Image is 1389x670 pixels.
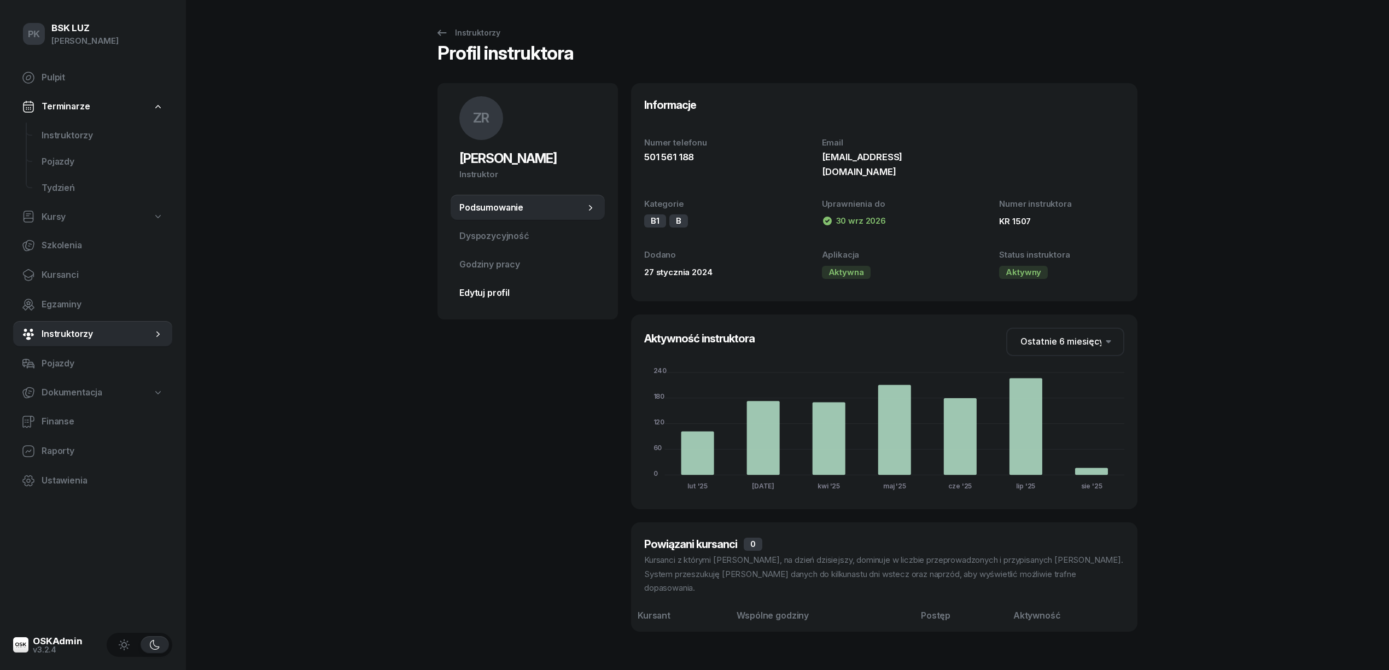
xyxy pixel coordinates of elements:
div: 27 stycznia 2024 [644,265,769,279]
a: Dokumentacja [13,380,172,405]
div: [PERSON_NAME] [51,34,119,48]
th: Aktywność [1007,608,1137,632]
tspan: 180 [653,392,665,400]
span: Egzaminy [42,298,164,312]
span: Kursy [42,210,66,224]
div: B [669,214,688,228]
tspan: kwi '25 [818,482,840,490]
div: Uprawnienia do [822,197,947,211]
div: 501 561 188 [644,150,769,165]
h3: Informacje [644,96,696,114]
a: Raporty [13,438,172,464]
div: BSK LUZ [51,24,119,33]
div: Instruktorzy [435,26,500,39]
tspan: [DATE] [752,482,774,490]
span: Ustawienia [42,474,164,488]
tspan: lip '25 [1016,482,1035,490]
span: Godziny pracy [459,258,596,272]
a: Edytuj profil [451,280,605,306]
a: Pulpit [13,65,172,91]
th: Kursant [631,608,730,632]
div: OSKAdmin [33,637,83,646]
span: Tydzień [42,181,164,195]
span: Dyspozycyjność [459,229,596,243]
a: Egzaminy [13,292,172,318]
a: Podsumowanie [451,195,605,221]
a: Szkolenia [13,232,172,259]
a: Tydzień [33,175,172,201]
th: Wspólne godziny [730,608,914,632]
span: Pojazdy [42,155,164,169]
span: Instruktorzy [42,327,153,341]
a: Finanse [13,409,172,435]
div: Kursanci z którymi [PERSON_NAME], na dzień dzisiejszy, dominuje w liczbie przeprowadzonych i przy... [644,553,1124,595]
div: Instruktor [459,167,596,182]
span: Pulpit [42,71,164,85]
th: Postęp [914,608,1007,632]
div: Kategorie [644,197,769,211]
tspan: maj '25 [883,482,906,490]
div: 0 [744,538,762,551]
a: Kursanci [13,262,172,288]
tspan: sie '25 [1081,482,1102,490]
a: Terminarze [13,94,172,119]
div: Aplikacja [822,248,947,262]
span: Terminarze [42,100,90,114]
div: Profil instruktora [437,44,574,70]
span: Pojazdy [42,357,164,371]
span: Dokumentacja [42,386,102,400]
a: Dyspozycyjność [451,223,605,249]
span: Podsumowanie [459,201,585,215]
div: v3.2.4 [33,646,83,654]
div: 30 wrz 2026 [822,214,886,228]
h3: Powiązani kursanci [644,535,737,553]
tspan: cze '25 [948,482,972,490]
span: Raporty [42,444,164,458]
div: Dodano [644,248,769,262]
span: Szkolenia [42,238,164,253]
div: Email [822,136,947,150]
a: Pojazdy [33,149,172,175]
a: Instruktorzy [425,22,510,44]
a: Kursy [13,205,172,230]
h3: Aktywność instruktora [644,330,755,347]
div: [EMAIL_ADDRESS][DOMAIN_NAME] [822,150,947,179]
a: Godziny pracy [451,252,605,278]
a: Instruktorzy [13,321,172,347]
tspan: lut '25 [687,482,708,490]
h2: [PERSON_NAME] [459,150,596,167]
div: KR 1507 [999,214,1124,229]
div: Numer telefonu [644,136,769,150]
div: Numer instruktora [999,197,1124,211]
span: Instruktorzy [42,129,164,143]
img: logo-xs@2x.png [13,637,28,652]
span: PK [28,30,40,39]
div: Aktywny [999,266,1048,279]
div: Status instruktora [999,248,1124,262]
tspan: 0 [653,469,658,477]
span: Edytuj profil [459,286,596,300]
div: Aktywna [822,266,871,279]
a: Instruktorzy [33,123,172,149]
tspan: 240 [653,366,667,375]
span: Finanse [42,415,164,429]
span: Kursanci [42,268,164,282]
div: B1 [644,214,666,228]
span: ZR [473,112,490,125]
a: Pojazdy [13,351,172,377]
a: Ustawienia [13,468,172,494]
tspan: 60 [653,444,662,452]
tspan: 120 [653,418,665,426]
